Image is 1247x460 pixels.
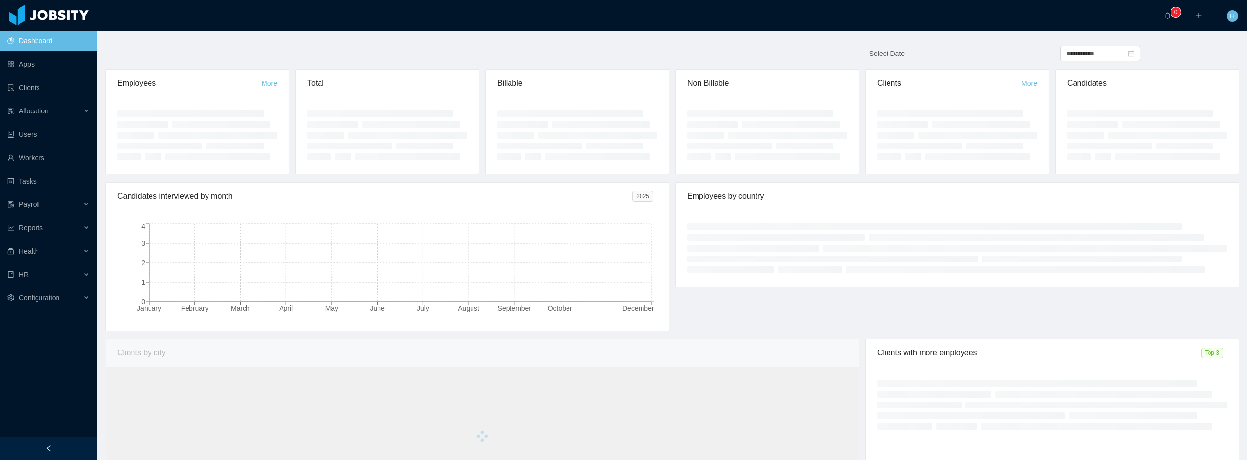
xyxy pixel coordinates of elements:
sup: 0 [1171,7,1181,17]
span: Allocation [19,107,49,115]
a: icon: profileTasks [7,171,90,191]
span: HR [19,271,29,278]
tspan: October [548,304,572,312]
tspan: July [417,304,429,312]
div: Billable [497,70,657,97]
i: icon: line-chart [7,224,14,231]
tspan: January [137,304,161,312]
tspan: December [623,304,654,312]
span: Health [19,247,38,255]
tspan: 0 [141,298,145,306]
tspan: September [498,304,531,312]
span: H [1230,10,1235,22]
i: icon: calendar [1128,50,1134,57]
i: icon: solution [7,108,14,114]
span: Top 3 [1201,348,1223,358]
a: icon: auditClients [7,78,90,97]
a: More [1021,79,1037,87]
a: More [262,79,277,87]
span: Select Date [869,50,905,57]
div: Total [307,70,467,97]
tspan: 1 [141,278,145,286]
tspan: 2 [141,259,145,267]
tspan: May [325,304,338,312]
tspan: March [231,304,250,312]
div: Employees [117,70,262,97]
div: Candidates interviewed by month [117,183,632,210]
div: Employees by country [687,183,1227,210]
div: Candidates [1067,70,1227,97]
a: icon: robotUsers [7,125,90,144]
span: Payroll [19,201,40,208]
a: icon: pie-chartDashboard [7,31,90,51]
div: Non Billable [687,70,847,97]
tspan: August [458,304,479,312]
tspan: June [370,304,385,312]
tspan: 3 [141,239,145,247]
i: icon: file-protect [7,201,14,208]
i: icon: book [7,271,14,278]
tspan: 4 [141,222,145,230]
span: Reports [19,224,43,232]
div: Clients [877,70,1021,97]
tspan: April [279,304,293,312]
span: 2025 [632,191,653,202]
tspan: February [181,304,208,312]
a: icon: appstoreApps [7,55,90,74]
i: icon: medicine-box [7,248,14,255]
i: icon: plus [1195,12,1202,19]
i: icon: bell [1164,12,1171,19]
a: icon: userWorkers [7,148,90,167]
i: icon: setting [7,294,14,301]
div: Clients with more employees [877,339,1201,367]
span: Configuration [19,294,59,302]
